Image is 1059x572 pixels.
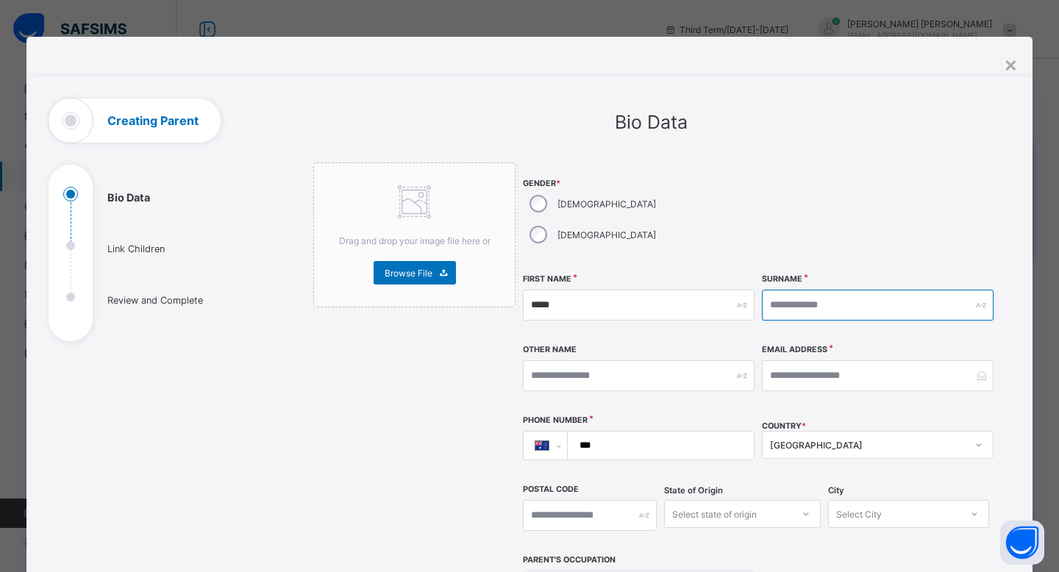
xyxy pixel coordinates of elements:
[557,199,656,210] label: [DEMOGRAPHIC_DATA]
[523,345,577,354] label: Other Name
[762,421,806,431] span: COUNTRY
[615,111,688,133] span: Bio Data
[523,274,571,284] label: First Name
[762,274,802,284] label: Surname
[313,162,516,307] div: Drag and drop your image file here orBrowse File
[828,485,844,496] span: City
[1004,51,1018,76] div: ×
[523,485,579,494] label: Postal Code
[762,345,827,354] label: Email Address
[339,235,491,246] span: Drag and drop your image file here or
[523,179,755,188] span: Gender
[523,555,616,565] label: Parent's Occupation
[385,268,432,279] span: Browse File
[672,500,757,528] div: Select state of origin
[1000,521,1044,565] button: Open asap
[836,500,882,528] div: Select City
[557,229,656,240] label: [DEMOGRAPHIC_DATA]
[523,415,588,425] label: Phone Number
[664,485,723,496] span: State of Origin
[770,440,966,451] div: [GEOGRAPHIC_DATA]
[107,115,199,126] h1: Creating Parent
